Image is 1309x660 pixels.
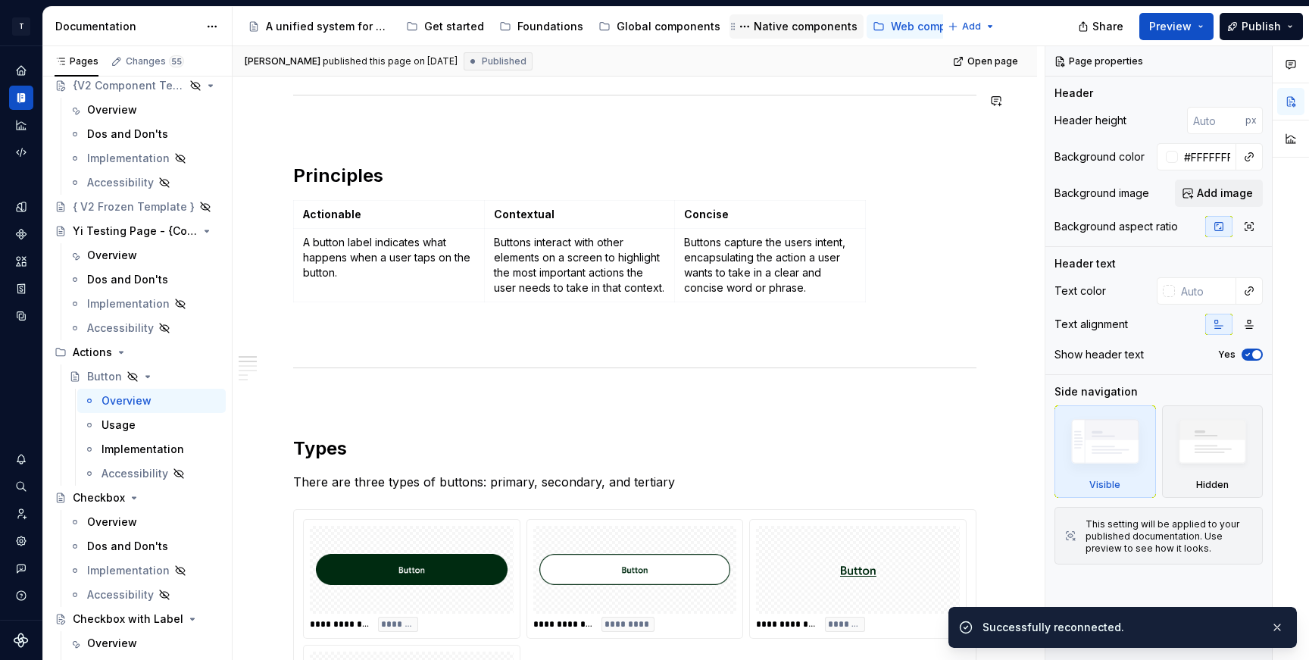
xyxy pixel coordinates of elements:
a: Overview [63,631,226,655]
div: { V2 Frozen Template } [73,199,195,214]
a: Settings [9,529,33,553]
div: Hidden [1196,479,1229,491]
div: Analytics [9,113,33,137]
a: Get started [400,14,490,39]
button: Add [943,16,1000,37]
div: Checkbox with Label [73,612,183,627]
strong: Contextual [494,208,555,221]
span: [PERSON_NAME] [245,55,320,67]
button: T [3,10,39,42]
div: Global components [617,19,720,34]
div: Web components [891,19,983,34]
div: Accessibility [87,321,154,336]
a: Button [63,364,226,389]
a: Invite team [9,502,33,526]
a: Accessibility [77,461,226,486]
a: Code automation [9,140,33,164]
a: Storybook stories [9,277,33,301]
p: Buttons interact with other elements on a screen to highlight the most important actions the user... [494,235,666,296]
div: Background image [1054,186,1149,201]
input: Auto [1175,277,1236,305]
div: {V2 Component Template} [73,78,185,93]
a: Design tokens [9,195,33,219]
div: Accessibility [102,466,168,481]
a: A unified system for every journey. [242,14,397,39]
div: Dos and Don'ts [87,539,168,554]
input: Auto [1187,107,1245,134]
button: Share [1070,13,1133,40]
div: Dos and Don'ts [87,127,168,142]
div: Notifications [9,447,33,471]
a: Overview [63,243,226,267]
div: Changes [126,55,184,67]
div: Get started [424,19,484,34]
div: Implementation [87,151,170,166]
div: Actions [48,340,226,364]
div: Side navigation [1054,384,1138,399]
a: { V2 Frozen Template } [48,195,226,219]
div: Overview [87,636,137,651]
div: Hidden [1162,405,1264,498]
div: Foundations [517,19,583,34]
a: Checkbox [48,486,226,510]
span: Open page [967,55,1018,67]
button: Search ⌘K [9,474,33,499]
div: Successfully reconnected. [983,620,1258,635]
a: Dos and Don'ts [63,534,226,558]
div: Background aspect ratio [1054,219,1178,234]
button: Contact support [9,556,33,580]
a: Data sources [9,304,33,328]
div: Header [1054,86,1093,101]
div: Usage [102,418,136,433]
a: Overview [63,98,226,122]
div: Documentation [55,19,198,34]
a: Open page [948,51,1025,72]
a: Checkbox with Label [48,607,226,631]
a: Documentation [9,86,33,110]
label: Yes [1218,349,1236,361]
span: Preview [1149,19,1192,34]
div: Page tree [242,11,940,42]
span: Add image [1197,186,1253,201]
a: Implementation [63,558,226,583]
a: Native components [729,14,864,39]
a: Web components [867,14,989,39]
a: Usage [77,413,226,437]
div: Dos and Don'ts [87,272,168,287]
div: Overview [87,248,137,263]
a: Accessibility [63,583,226,607]
div: Overview [87,102,137,117]
div: Implementation [87,563,170,578]
span: Published [482,55,526,67]
svg: Supernova Logo [14,633,29,648]
div: Actions [73,345,112,360]
span: Publish [1242,19,1281,34]
p: Buttons capture the users intent, encapsulating the action a user wants to take in a clear and co... [684,235,856,296]
div: Visible [1089,479,1120,491]
div: Accessibility [87,587,154,602]
a: Overview [63,510,226,534]
a: Accessibility [63,170,226,195]
a: Home [9,58,33,83]
div: Pages [55,55,98,67]
strong: Concise [684,208,729,221]
div: published this page on [DATE] [323,55,458,67]
button: Add image [1175,180,1263,207]
a: Global components [592,14,726,39]
div: Text alignment [1054,317,1128,332]
div: Implementation [102,442,184,457]
p: px [1245,114,1257,127]
input: Auto [1178,143,1236,170]
button: Publish [1220,13,1303,40]
div: Accessibility [87,175,154,190]
h2: Types [293,436,976,461]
